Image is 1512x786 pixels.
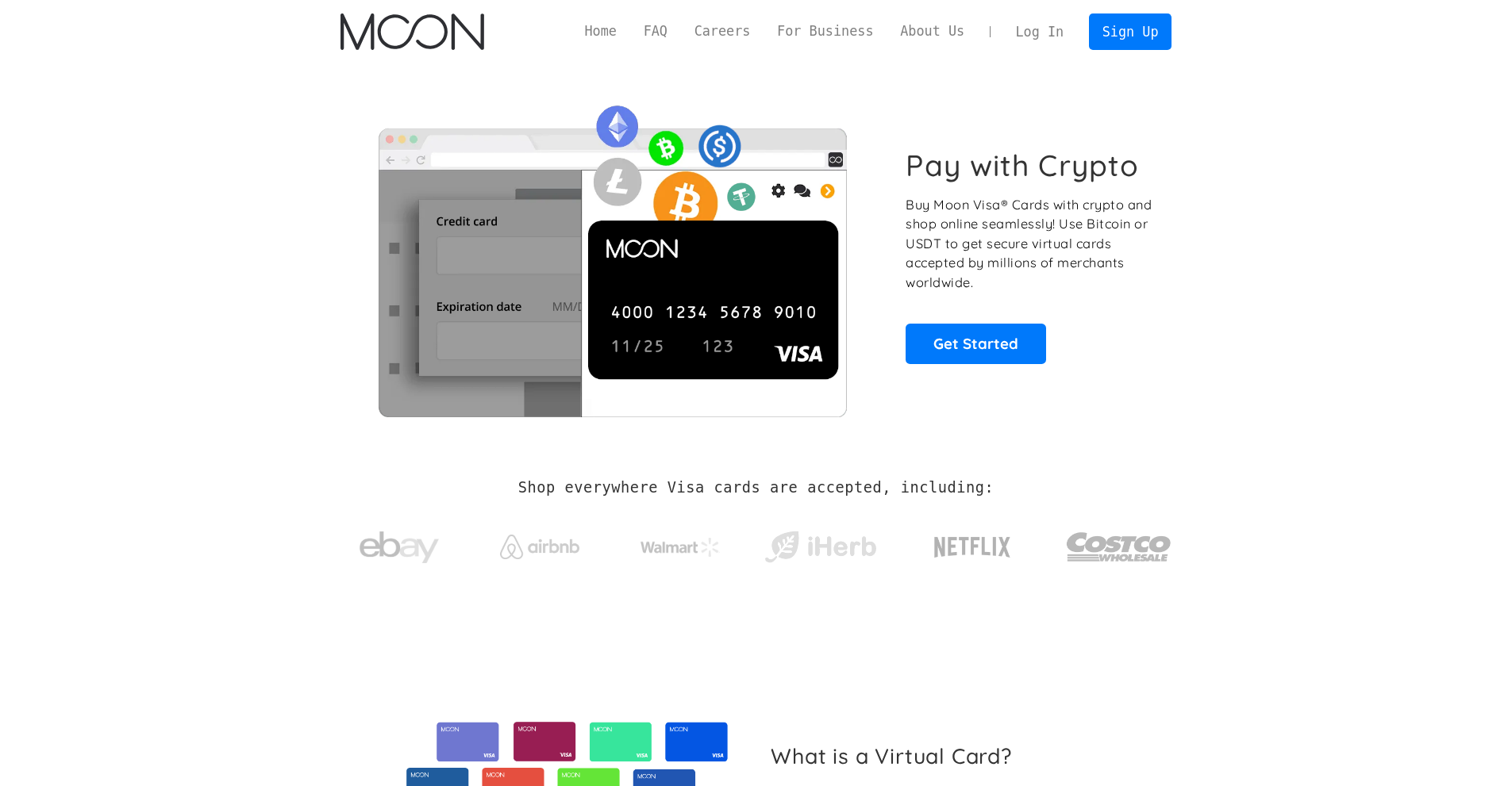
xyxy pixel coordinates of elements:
[641,538,720,557] img: Walmart
[340,13,484,50] img: Moon Logo
[500,535,579,559] img: Airbnb
[887,21,978,41] a: About Us
[1089,13,1172,49] a: Sign Up
[906,195,1154,293] p: Buy Moon Visa® Cards with crypto and shop online seamlessly! Use Bitcoin or USDT to get secure vi...
[761,527,879,568] img: iHerb
[480,519,598,567] a: Airbnb
[906,324,1046,363] a: Get Started
[761,511,879,576] a: iHerb
[1066,517,1172,577] img: Costco
[902,512,1044,575] a: Netflix
[906,148,1139,183] h1: Pay with Crypto
[340,507,459,581] a: ebay
[1066,501,1172,585] a: Costco
[681,21,764,41] a: Careers
[630,21,681,41] a: FAQ
[621,522,739,565] a: Walmart
[340,94,884,416] img: Moon Cards let you spend your crypto anywhere Visa is accepted.
[933,527,1012,567] img: Netflix
[340,13,484,50] a: home
[771,743,1159,769] h2: What is a Virtual Card?
[360,523,439,573] img: ebay
[1002,14,1077,49] a: Log In
[764,21,887,41] a: For Business
[571,21,630,41] a: Home
[518,479,994,497] h2: Shop everywhere Visa cards are accepted, including:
